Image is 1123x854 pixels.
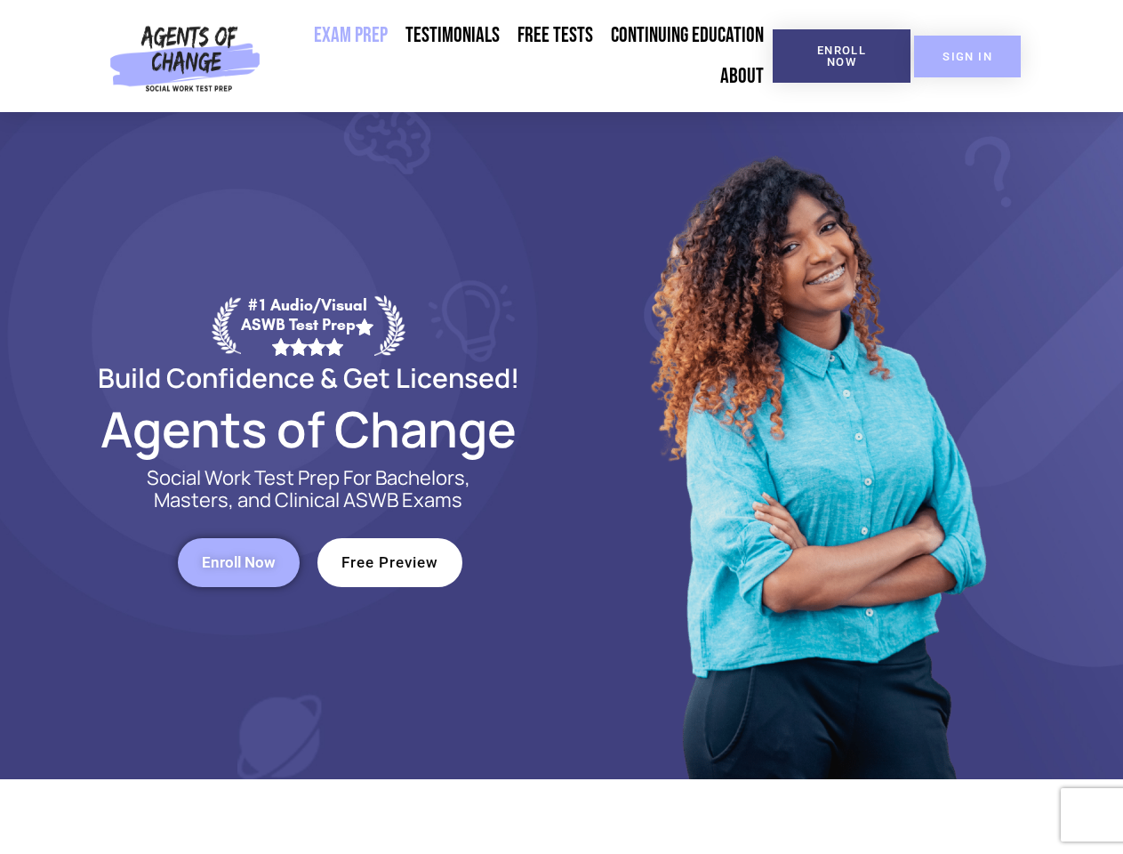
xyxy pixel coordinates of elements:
[268,15,773,97] nav: Menu
[509,15,602,56] a: Free Tests
[943,51,992,62] span: SIGN IN
[914,36,1021,77] a: SIGN IN
[711,56,773,97] a: About
[317,538,462,587] a: Free Preview
[202,555,276,570] span: Enroll Now
[397,15,509,56] a: Testimonials
[126,467,491,512] p: Social Work Test Prep For Bachelors, Masters, and Clinical ASWB Exams
[773,29,910,83] a: Enroll Now
[55,365,562,391] h2: Build Confidence & Get Licensed!
[602,15,773,56] a: Continuing Education
[55,408,562,449] h2: Agents of Change
[241,295,374,355] div: #1 Audio/Visual ASWB Test Prep
[305,15,397,56] a: Exam Prep
[638,112,993,779] img: Website Image 1 (1)
[341,555,438,570] span: Free Preview
[801,44,882,68] span: Enroll Now
[178,538,300,587] a: Enroll Now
